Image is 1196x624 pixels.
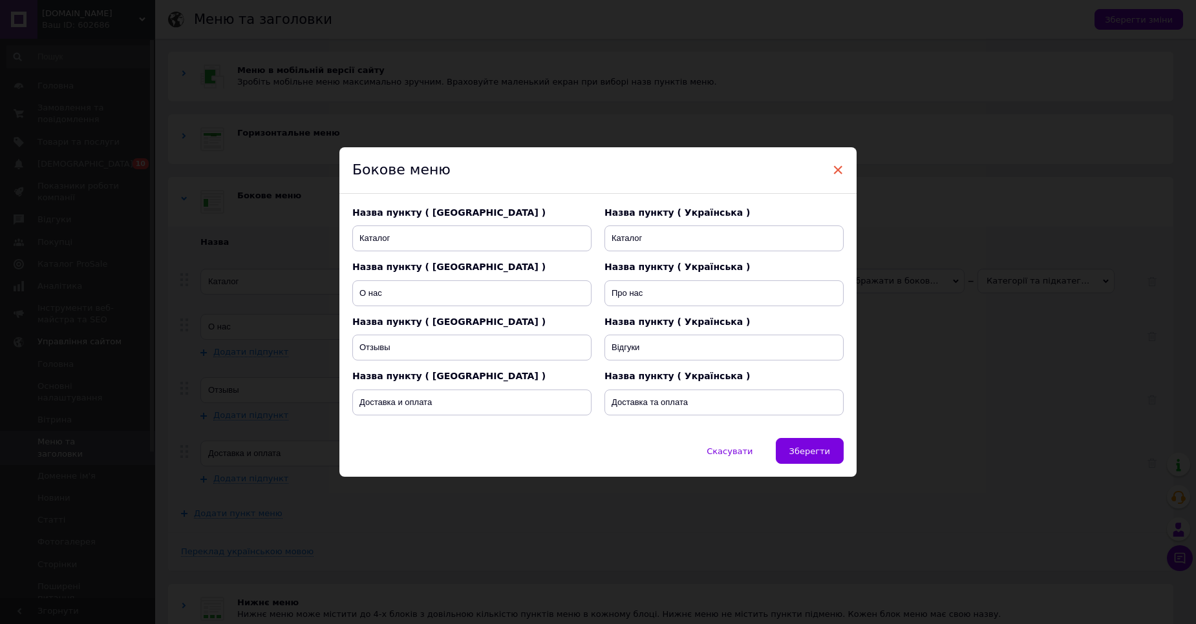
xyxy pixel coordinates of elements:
[604,262,750,272] span: Назва пункту ( Українська )
[604,317,750,327] span: Назва пункту ( Українська )
[789,446,830,456] span: Зберегти
[776,438,844,464] button: Зберегти
[707,446,753,456] span: Скасувати
[604,207,750,218] span: Назва пункту ( Українська )
[604,371,750,381] span: Назва пункту ( Українська )
[339,147,857,194] div: Бокове меню
[352,262,546,272] span: Назва пункту ( [GEOGRAPHIC_DATA] )
[832,159,844,181] span: ×
[693,438,766,464] button: Скасувати
[352,207,546,218] span: Назва пункту ( [GEOGRAPHIC_DATA] )
[352,317,546,327] span: Назва пункту ( [GEOGRAPHIC_DATA] )
[352,371,546,381] span: Назва пункту ( [GEOGRAPHIC_DATA] )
